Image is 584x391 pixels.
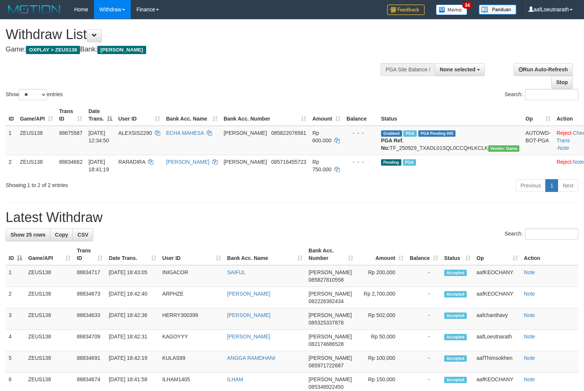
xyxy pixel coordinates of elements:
[441,244,474,265] th: Status: activate to sort column ascending
[309,269,352,275] span: [PERSON_NAME]
[521,244,578,265] th: Action
[271,159,306,165] span: Copy 085716455723 to clipboard
[381,137,404,151] b: PGA Ref. No:
[444,291,467,297] span: Accepted
[444,355,467,362] span: Accepted
[444,312,467,319] span: Accepted
[6,155,17,176] td: 2
[505,228,578,240] label: Search:
[309,277,343,283] span: Copy 085827810558 to clipboard
[309,362,343,368] span: Copy 085971722687 to clipboard
[309,298,343,304] span: Copy 082226382434 to clipboard
[474,244,521,265] th: Op: activate to sort column ascending
[418,130,456,137] span: PGA Pending
[444,377,467,383] span: Accepted
[159,287,224,308] td: ARPHZE
[55,232,68,238] span: Copy
[356,265,407,287] td: Rp 200,000
[166,159,209,165] a: [PERSON_NAME]
[163,104,221,126] th: Bank Acc. Name: activate to sort column ascending
[356,351,407,373] td: Rp 100,000
[106,244,159,265] th: Date Trans.: activate to sort column ascending
[524,355,535,361] a: Note
[6,265,25,287] td: 1
[474,287,521,308] td: aafKEOCHANY
[85,104,115,126] th: Date Trans.: activate to sort column descending
[159,308,224,330] td: HERRY300399
[387,5,425,15] img: Feedback.jpg
[381,63,435,76] div: PGA Site Balance /
[444,334,467,340] span: Accepted
[6,104,17,126] th: ID
[474,265,521,287] td: aafKEOCHANY
[514,63,573,76] a: Run Auto-Refresh
[557,159,572,165] a: Reject
[50,228,73,241] a: Copy
[309,355,352,361] span: [PERSON_NAME]
[312,159,331,172] span: Rp 750.000
[381,159,401,166] span: Pending
[74,351,106,373] td: 88834691
[88,159,109,172] span: [DATE] 18:41:19
[59,159,82,165] span: 88834682
[435,63,485,76] button: None selected
[25,308,74,330] td: ZEUS138
[106,351,159,373] td: [DATE] 18:42:19
[6,351,25,373] td: 5
[436,5,468,15] img: Button%20Memo.svg
[115,104,163,126] th: User ID: activate to sort column ascending
[25,330,74,351] td: ZEUS138
[227,376,243,382] a: ILHAM
[19,89,47,100] select: Showentries
[557,130,572,136] a: Reject
[224,130,267,136] span: [PERSON_NAME]
[224,244,306,265] th: Bank Acc. Name: activate to sort column ascending
[106,330,159,351] td: [DATE] 18:42:31
[403,159,416,166] span: Marked by aafpengsreynich
[558,179,578,192] a: Next
[505,89,578,100] label: Search:
[381,130,402,137] span: Grabbed
[6,330,25,351] td: 4
[525,89,578,100] input: Search:
[56,104,85,126] th: Trans ID: activate to sort column ascending
[524,269,535,275] a: Note
[6,210,578,225] h1: Latest Withdraw
[6,244,25,265] th: ID: activate to sort column descending
[516,179,546,192] a: Previous
[545,179,558,192] a: 1
[407,244,441,265] th: Balance: activate to sort column ascending
[524,334,535,340] a: Note
[6,228,50,241] a: Show 25 rows
[25,244,74,265] th: Game/API: activate to sort column ascending
[356,287,407,308] td: Rp 2,700,000
[88,130,109,143] span: [DATE] 12:34:50
[26,46,80,54] span: OXPLAY > ZEUS138
[6,4,63,15] img: MOTION_logo.png
[6,27,382,42] h1: Withdraw List
[462,2,472,9] span: 34
[106,308,159,330] td: [DATE] 18:42:36
[17,104,56,126] th: Game/API: activate to sort column ascending
[524,291,535,297] a: Note
[525,228,578,240] input: Search:
[74,330,106,351] td: 88834709
[346,158,375,166] div: - - -
[551,76,573,89] a: Stop
[166,130,204,136] a: ECHA MAHESA
[159,244,224,265] th: User ID: activate to sort column ascending
[59,130,82,136] span: 88675587
[17,126,56,155] td: ZEUS138
[356,308,407,330] td: Rp 502,000
[403,130,416,137] span: Marked by aafpengsreynich
[74,308,106,330] td: 88834633
[25,265,74,287] td: ZEUS138
[106,287,159,308] td: [DATE] 18:42:40
[474,351,521,373] td: aafThimsokhen
[6,287,25,308] td: 2
[444,270,467,276] span: Accepted
[407,351,441,373] td: -
[224,159,267,165] span: [PERSON_NAME]
[74,265,106,287] td: 88834717
[227,355,275,361] a: ANGGA RAMDHANI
